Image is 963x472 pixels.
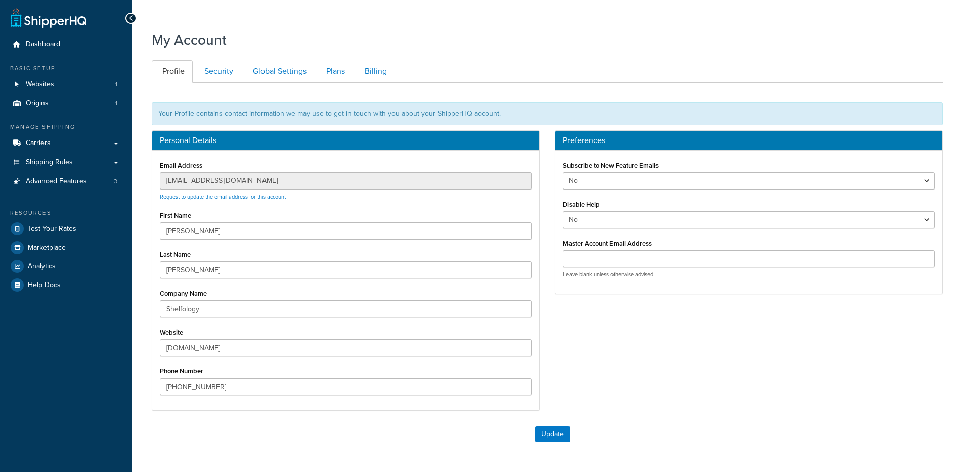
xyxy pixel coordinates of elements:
[115,99,117,108] span: 1
[8,172,124,191] li: Advanced Features
[152,102,943,125] div: Your Profile contains contact information we may use to get in touch with you about your ShipperH...
[28,244,66,252] span: Marketplace
[28,225,76,233] span: Test Your Rates
[8,123,124,131] div: Manage Shipping
[28,262,56,271] span: Analytics
[8,239,124,257] a: Marketplace
[152,60,193,83] a: Profile
[160,251,191,258] label: Last Name
[563,240,652,247] label: Master Account Email Address
[563,201,600,208] label: Disable Help
[8,94,124,113] a: Origins 1
[8,94,124,113] li: Origins
[194,60,241,83] a: Security
[8,75,124,94] a: Websites 1
[8,35,124,54] a: Dashboard
[242,60,315,83] a: Global Settings
[563,271,935,278] p: Leave blank unless otherwise advised
[8,134,124,153] a: Carriers
[354,60,395,83] a: Billing
[8,75,124,94] li: Websites
[8,276,124,294] a: Help Docs
[563,136,935,145] h3: Preferences
[160,162,202,169] label: Email Address
[26,177,87,186] span: Advanced Features
[28,281,61,290] span: Help Docs
[316,60,353,83] a: Plans
[160,136,532,145] h3: Personal Details
[26,139,51,148] span: Carriers
[8,172,124,191] a: Advanced Features 3
[114,177,117,186] span: 3
[160,212,191,219] label: First Name
[8,153,124,172] a: Shipping Rules
[26,40,60,49] span: Dashboard
[160,367,203,375] label: Phone Number
[26,158,73,167] span: Shipping Rules
[8,220,124,238] a: Test Your Rates
[11,8,86,28] a: ShipperHQ Home
[26,99,49,108] span: Origins
[115,80,117,89] span: 1
[8,209,124,217] div: Resources
[26,80,54,89] span: Websites
[8,64,124,73] div: Basic Setup
[563,162,659,169] label: Subscribe to New Feature Emails
[160,290,207,297] label: Company Name
[8,257,124,275] a: Analytics
[160,328,183,336] label: Website
[535,426,570,442] button: Update
[160,193,286,201] a: Request to update the email address for this account
[152,30,227,50] h1: My Account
